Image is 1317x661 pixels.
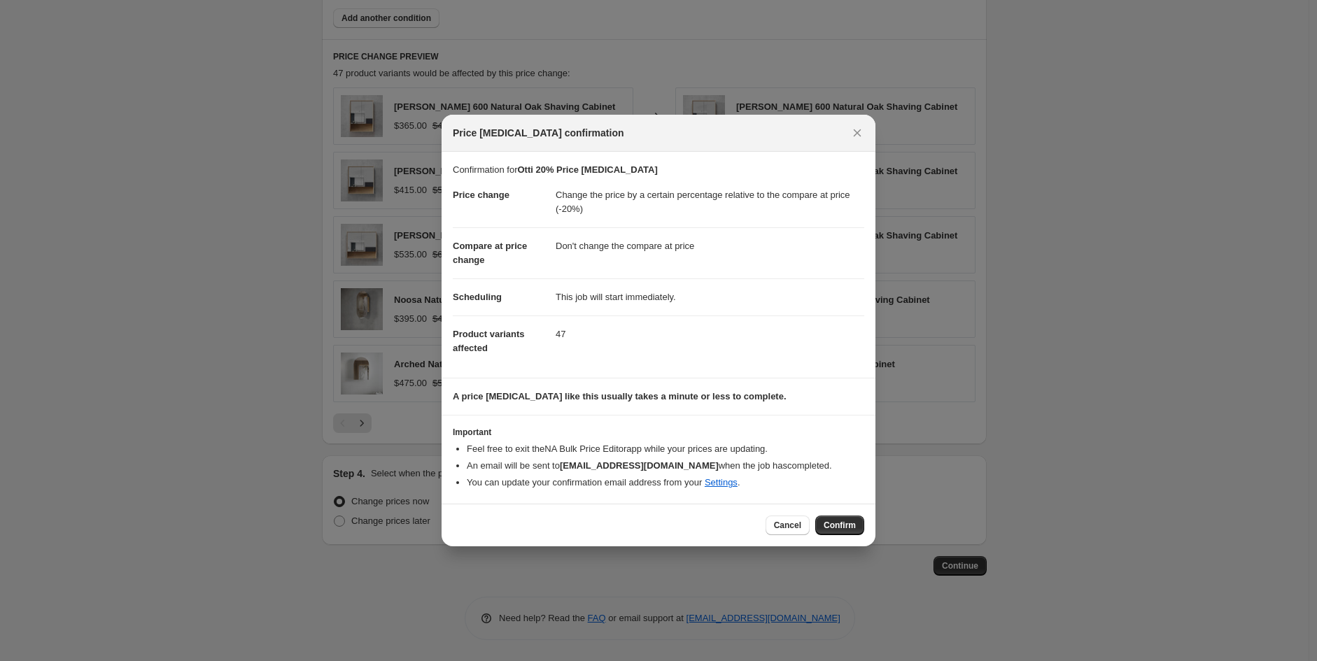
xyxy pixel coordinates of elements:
span: Price [MEDICAL_DATA] confirmation [453,126,624,140]
dd: 47 [556,315,864,353]
li: An email will be sent to when the job has completed . [467,459,864,473]
span: Scheduling [453,292,502,302]
li: You can update your confirmation email address from your . [467,476,864,490]
a: Settings [705,477,738,488]
p: Confirmation for [453,163,864,177]
b: Otti 20% Price [MEDICAL_DATA] [517,164,657,175]
li: Feel free to exit the NA Bulk Price Editor app while your prices are updating. [467,442,864,456]
dd: Don't change the compare at price [556,227,864,264]
button: Cancel [766,516,810,535]
span: Cancel [774,520,801,531]
b: A price [MEDICAL_DATA] like this usually takes a minute or less to complete. [453,391,787,401]
dd: This job will start immediately. [556,278,864,315]
span: Product variants affected [453,329,525,353]
dd: Change the price by a certain percentage relative to the compare at price (-20%) [556,177,864,227]
button: Close [847,123,867,143]
button: Confirm [815,516,864,535]
span: Compare at price change [453,241,527,265]
h3: Important [453,427,864,438]
span: Confirm [824,520,856,531]
span: Price change [453,190,509,200]
b: [EMAIL_ADDRESS][DOMAIN_NAME] [560,460,719,471]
